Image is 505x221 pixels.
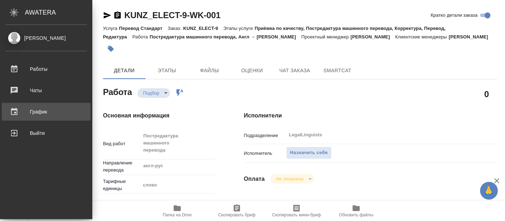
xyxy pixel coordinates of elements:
[119,26,168,31] p: Перевод Стандарт
[207,201,267,221] button: Скопировать бриф
[290,149,328,157] span: Назначить себя
[5,85,87,96] div: Чаты
[150,66,184,75] span: Этапы
[244,201,497,209] h4: Дополнительно
[141,179,216,191] div: слово
[2,60,91,78] a: Работы
[267,201,326,221] button: Скопировать мини-бриф
[103,159,141,174] p: Направление перевода
[103,26,119,31] p: Услуга
[163,212,192,217] span: Папка на Drive
[244,150,286,157] p: Исполнитель
[147,201,207,221] button: Папка на Drive
[103,26,446,40] p: Приёмка по качеству, Постредактура машинного перевода, Корректура, Перевод, Редактура
[235,66,269,75] span: Оценки
[5,34,87,42] div: [PERSON_NAME]
[326,201,386,221] button: Обновить файлы
[168,26,183,31] p: Заказ:
[183,26,223,31] p: KUNZ_ELECT-9
[103,140,141,147] p: Вид работ
[244,111,497,120] h4: Исполнители
[141,90,162,96] button: Подбор
[124,10,221,20] a: KUNZ_ELECT-9-WK-001
[484,88,489,100] h2: 0
[270,174,314,184] div: Подбор
[107,66,141,75] span: Детали
[25,5,92,20] div: AWATERA
[113,11,122,20] button: Скопировать ссылку
[286,147,332,159] button: Назначить себя
[320,66,354,75] span: SmartCat
[302,34,351,40] p: Проектный менеджер
[218,212,255,217] span: Скопировать бриф
[103,41,119,57] button: Добавить тэг
[395,34,449,40] p: Клиентские менеджеры
[449,34,494,40] p: [PERSON_NAME]
[274,176,305,182] button: Не оплачена
[278,66,312,75] span: Чат заказа
[5,64,87,74] div: Работы
[103,178,141,192] p: Тарифные единицы
[2,103,91,121] a: График
[244,175,265,183] h4: Оплата
[244,132,286,139] p: Подразделение
[480,182,498,200] button: 🙏
[141,198,216,208] input: Пустое поле
[103,111,216,120] h4: Основная информация
[5,106,87,117] div: График
[2,81,91,99] a: Чаты
[103,199,141,206] p: Кол-во единиц
[137,88,170,98] div: Подбор
[192,66,227,75] span: Файлы
[5,128,87,138] div: Выйти
[483,183,495,198] span: 🙏
[2,124,91,142] a: Выйти
[223,26,255,31] p: Этапы услуги
[132,34,150,40] p: Работа
[339,212,374,217] span: Обновить файлы
[272,212,321,217] span: Скопировать мини-бриф
[150,34,301,40] p: Постредактура машинного перевода, Англ → [PERSON_NAME]
[351,34,395,40] p: [PERSON_NAME]
[431,12,478,19] span: Кратко детали заказа
[103,85,132,98] h2: Работа
[103,11,112,20] button: Скопировать ссылку для ЯМессенджера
